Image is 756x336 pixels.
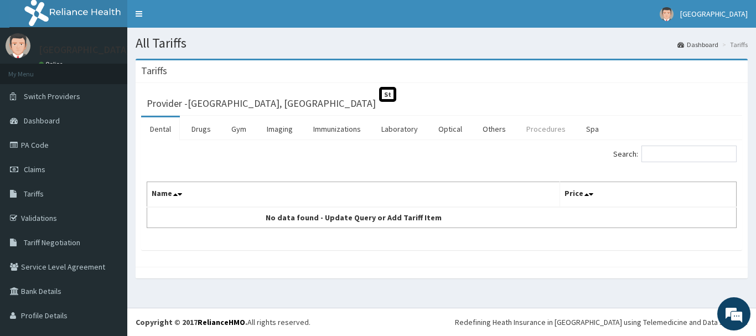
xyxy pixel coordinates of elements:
h1: All Tariffs [136,36,748,50]
span: Tariffs [24,189,44,199]
input: Search: [641,146,737,162]
div: Chat with us now [58,62,186,76]
span: St [379,87,396,102]
img: User Image [660,7,674,21]
span: Tariff Negotiation [24,237,80,247]
a: RelianceHMO [198,317,245,327]
a: Dashboard [677,40,718,49]
span: [GEOGRAPHIC_DATA] [680,9,748,19]
th: Name [147,182,560,208]
a: Optical [429,117,471,141]
span: Dashboard [24,116,60,126]
span: We're online! [64,99,153,210]
span: Switch Providers [24,91,80,101]
footer: All rights reserved. [127,308,756,336]
h3: Tariffs [141,66,167,76]
p: [GEOGRAPHIC_DATA] [39,45,130,55]
strong: Copyright © 2017 . [136,317,247,327]
img: d_794563401_company_1708531726252_794563401 [20,55,45,83]
a: Laboratory [372,117,427,141]
a: Imaging [258,117,302,141]
div: Redefining Heath Insurance in [GEOGRAPHIC_DATA] using Telemedicine and Data Science! [455,317,748,328]
div: Minimize live chat window [182,6,208,32]
a: Others [474,117,515,141]
th: Price [560,182,737,208]
label: Search: [613,146,737,162]
textarea: Type your message and hit 'Enter' [6,221,211,260]
span: Claims [24,164,45,174]
a: Immunizations [304,117,370,141]
h3: Provider - [GEOGRAPHIC_DATA], [GEOGRAPHIC_DATA] [147,99,376,108]
img: User Image [6,33,30,58]
td: No data found - Update Query or Add Tariff Item [147,207,560,228]
a: Spa [577,117,608,141]
a: Gym [222,117,255,141]
a: Dental [141,117,180,141]
a: Procedures [517,117,574,141]
li: Tariffs [719,40,748,49]
a: Drugs [183,117,220,141]
a: Online [39,60,65,68]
